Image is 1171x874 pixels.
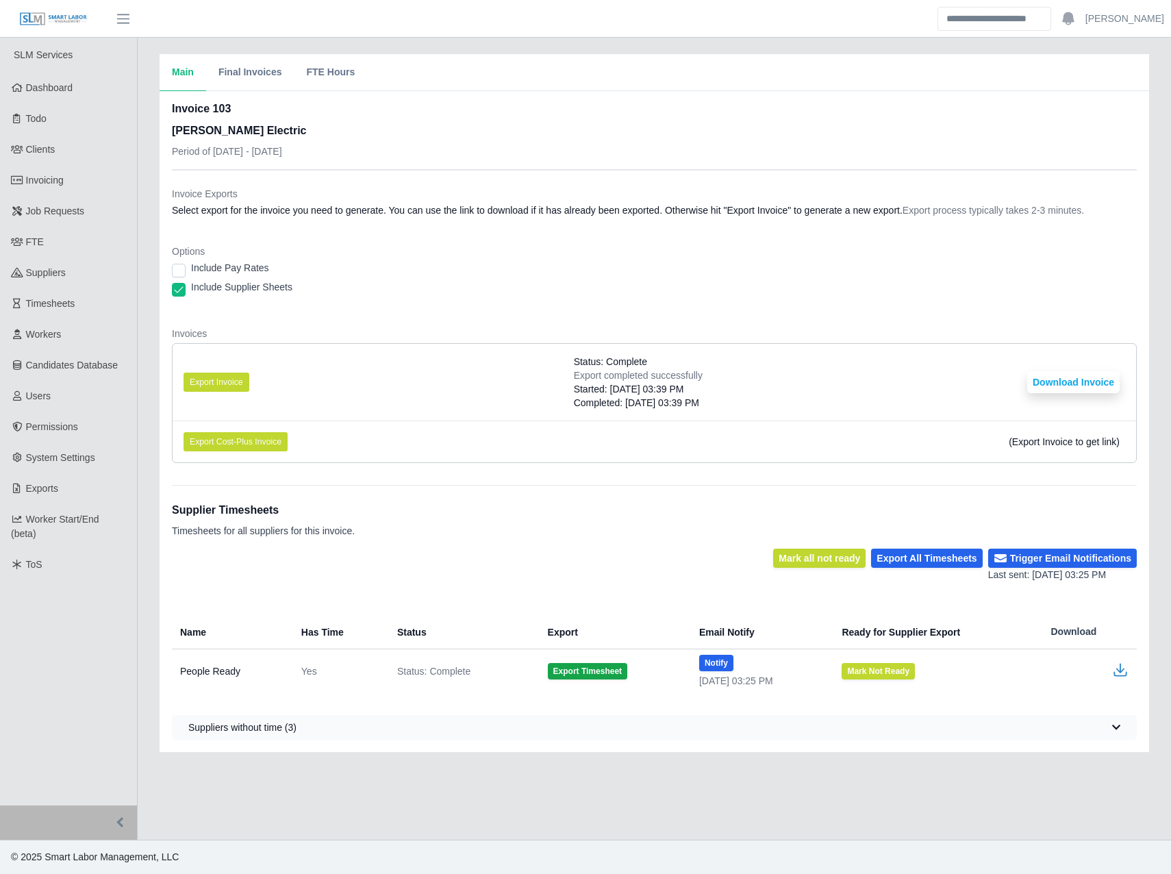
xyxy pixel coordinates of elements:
span: ToS [26,559,42,570]
span: Suppliers [26,267,66,278]
button: Export Invoice [184,373,249,392]
span: Invoicing [26,175,64,186]
button: FTE Hours [294,54,367,91]
h1: Supplier Timesheets [172,502,355,519]
th: Email Notify [688,615,831,649]
td: Yes [290,649,386,694]
span: Users [26,390,51,401]
button: Main [160,54,206,91]
div: Export completed successfully [574,369,703,382]
label: Include Supplier Sheets [191,280,292,294]
span: Permissions [26,421,78,432]
dd: Select export for the invoice you need to generate. You can use the link to download if it has al... [172,203,1137,217]
span: SLM Services [14,49,73,60]
button: Mark all not ready [773,549,866,568]
span: Status: Complete [397,664,470,678]
th: Has Time [290,615,386,649]
span: System Settings [26,452,95,463]
input: Search [937,7,1051,31]
p: Timesheets for all suppliers for this invoice. [172,524,355,538]
span: © 2025 Smart Labor Management, LLC [11,851,179,862]
a: [PERSON_NAME] [1085,12,1164,26]
th: Download [1040,615,1137,649]
span: Dashboard [26,82,73,93]
a: Download Invoice [1027,377,1120,388]
span: Clients [26,144,55,155]
button: Export All Timesheets [871,549,982,568]
span: Job Requests [26,205,85,216]
dt: Invoice Exports [172,187,1137,201]
th: Export [537,615,688,649]
img: SLM Logo [19,12,88,27]
span: Export process typically takes 2-3 minutes. [903,205,1084,216]
button: Export Cost-Plus Invoice [184,432,288,451]
th: Ready for Supplier Export [831,615,1040,649]
button: Final Invoices [206,54,294,91]
div: Completed: [DATE] 03:39 PM [574,396,703,410]
button: Suppliers without time (3) [172,715,1137,740]
label: Include Pay Rates [191,261,269,275]
div: Started: [DATE] 03:39 PM [574,382,703,396]
span: Candidates Database [26,360,118,371]
dt: Invoices [172,327,1137,340]
span: Exports [26,483,58,494]
h3: [PERSON_NAME] Electric [172,123,307,139]
div: [DATE] 03:25 PM [699,674,820,688]
span: Suppliers without time (3) [188,721,297,734]
span: Worker Start/End (beta) [11,514,99,539]
span: Timesheets [26,298,75,309]
button: Trigger Email Notifications [988,549,1137,568]
button: Mark Not Ready [842,663,915,679]
th: Name [172,615,290,649]
dt: Options [172,245,1137,258]
button: Notify [699,655,733,671]
span: Todo [26,113,47,124]
button: Download Invoice [1027,371,1120,393]
span: Workers [26,329,62,340]
h2: Invoice 103 [172,101,307,117]
span: (Export Invoice to get link) [1009,436,1120,447]
th: Status [386,615,537,649]
div: Last sent: [DATE] 03:25 PM [988,568,1137,582]
p: Period of [DATE] - [DATE] [172,145,307,158]
td: People Ready [172,649,290,694]
span: FTE [26,236,44,247]
button: Export Timesheet [548,663,627,679]
span: Status: Complete [574,355,647,369]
